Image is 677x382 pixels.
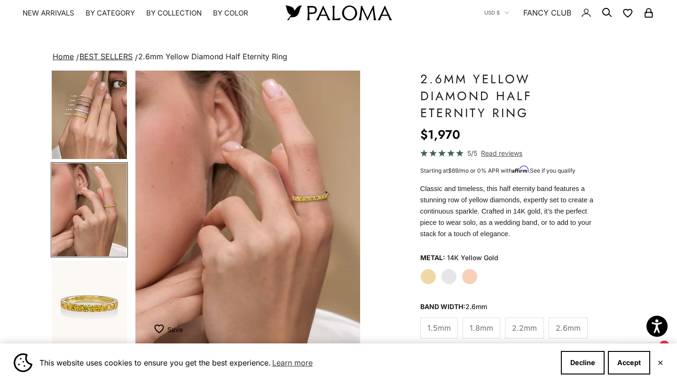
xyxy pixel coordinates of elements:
button: Decline [561,351,605,374]
img: #YellowGold #WhiteGold #RoseGold [52,66,127,159]
variant-option-value: 2.6mm [465,302,487,310]
span: Classic and timeless, this half eternity band features a stunning row of yellow diamonds, expertl... [420,185,593,238]
span: This website uses cookies to ensure you get the best experience. [39,356,553,370]
span: USD $ [484,8,500,17]
span: $69 [448,167,458,174]
button: Go to item 4 [51,65,128,160]
button: Accept [608,351,650,374]
img: #YellowGold #WhiteGold #RoseGold [52,163,127,256]
span: 2.6mm [556,322,581,334]
span: 5/5 [467,148,477,159]
button: Go to item 5 [51,162,128,257]
button: Close [657,360,663,366]
a: See if you qualify - Learn more about Affirm Financing (opens in modal) [530,167,575,174]
span: Read reviews [481,148,522,159]
a: BEST SELLERS [79,52,133,61]
a: NEW ARRIVALS [23,8,74,18]
a: Learn more [271,356,314,370]
a: FANCY CLUB [523,7,571,19]
a: 5/5 Read reviews [420,148,603,159]
legend: Metal: [420,251,445,265]
div: Item 5 of 22 [135,71,360,348]
span: 1.8mm [470,322,493,334]
summary: By Collection [146,8,202,18]
span: 2.2mm [512,322,537,334]
legend: Band Width: [420,300,487,314]
summary: By Category [86,8,135,18]
summary: By Color [213,8,248,18]
span: 1.5mm [427,322,451,334]
img: Cookie banner [14,353,32,372]
img: wishlist [154,324,167,334]
img: #YellowGold #WhiteGold #RoseGold [135,71,360,348]
span: Affirm [512,166,528,173]
img: #YellowGold [52,261,127,354]
button: Add to Wishlist [154,320,183,339]
button: USD $ [484,8,509,17]
variant-option-value: 14K Yellow Gold [447,251,498,265]
button: Go to item 6 [51,260,128,355]
nav: breadcrumbs [51,50,626,64]
nav: Primary navigation [23,8,263,18]
span: Starting at /mo or 0% APR with . [420,167,575,174]
sale-price: $1,970 [420,125,460,144]
a: Home [53,52,74,61]
h1: 2.6mm Yellow Diamond Half Eternity Ring [420,71,603,121]
span: 2.6mm Yellow Diamond Half Eternity Ring [138,52,287,61]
